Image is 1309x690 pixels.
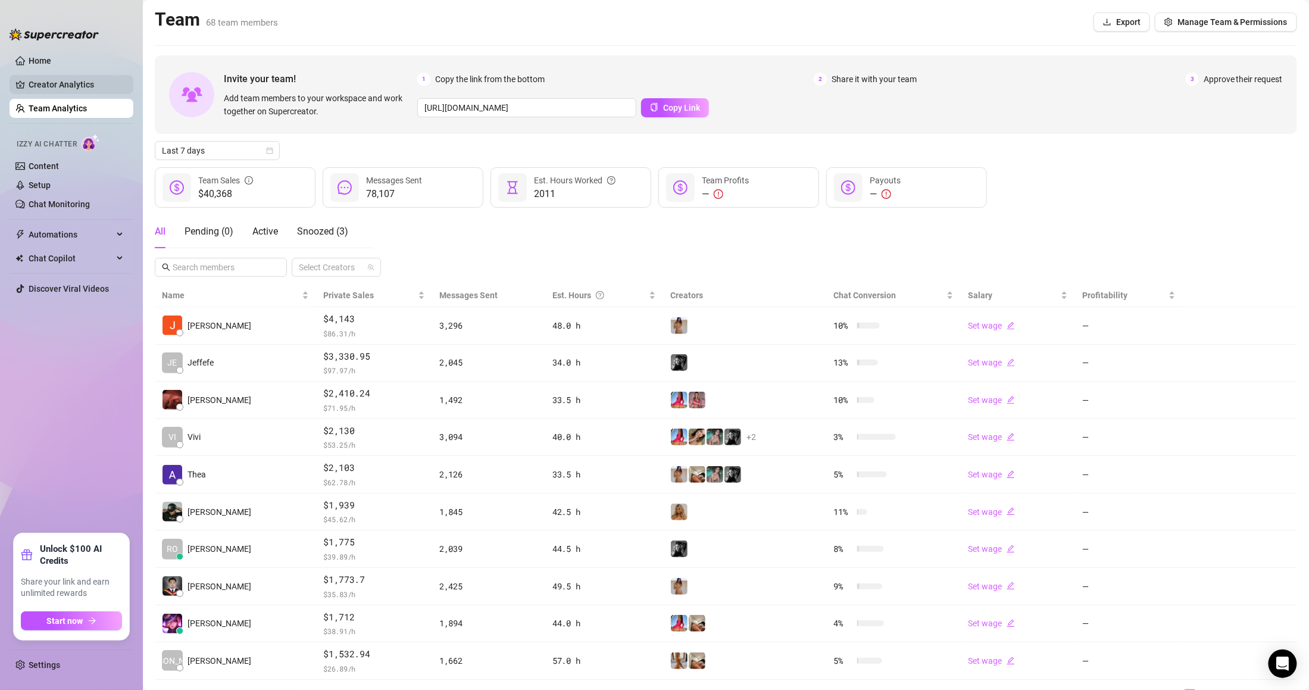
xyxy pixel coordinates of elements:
span: $ 53.25 /h [323,439,425,451]
span: edit [1007,358,1015,367]
a: Set wageedit [968,619,1015,628]
a: Set wageedit [968,395,1015,405]
span: Copy Link [663,103,700,113]
div: 2,039 [439,542,538,555]
span: 8 % [833,542,852,555]
input: Search members [173,261,270,274]
span: Private Sales [323,291,374,300]
a: Content [29,161,59,171]
span: [PERSON_NAME] [188,617,251,630]
span: 78,107 [366,187,422,201]
span: [PERSON_NAME] [188,580,251,593]
span: Chat Copilot [29,249,113,268]
span: $ 86.31 /h [323,327,425,339]
img: Chloe (VIP) [689,652,705,669]
button: Export [1094,13,1150,32]
span: Payouts [870,176,901,185]
span: $40,368 [198,187,253,201]
span: edit [1007,545,1015,553]
img: Mocha (VIP) [689,429,705,445]
div: 33.5 h [552,394,656,407]
span: $ 39.89 /h [323,551,425,563]
div: Pending ( 0 ) [185,224,233,239]
button: Manage Team & Permissions [1155,13,1297,32]
img: Kennedy (VIP) [671,354,688,371]
span: edit [1007,433,1015,441]
button: Copy Link [641,98,709,117]
span: Chat Conversion [833,291,896,300]
div: 49.5 h [552,580,656,593]
img: Celine (VIP) [671,652,688,669]
span: 68 team members [206,17,278,28]
span: $1,775 [323,535,425,549]
div: 1,894 [439,617,538,630]
th: Creators [663,284,826,307]
span: [PERSON_NAME] [188,394,251,407]
img: Jaz (VIP) [671,504,688,520]
a: Set wageedit [968,544,1015,554]
span: edit [1007,396,1015,404]
span: 10 % [833,319,852,332]
img: Tabby (VIP) [689,392,705,408]
span: JE [168,356,177,369]
img: AI Chatter [82,134,100,151]
span: 1 [417,73,430,86]
a: Set wageedit [968,507,1015,517]
div: 2,425 [439,580,538,593]
img: Maddie (VIP) [671,429,688,445]
span: Messages Sent [439,291,498,300]
span: Vivi [188,430,201,444]
td: — [1075,345,1183,382]
span: 2011 [534,187,616,201]
img: Georgia (VIP) [671,578,688,595]
div: 1,662 [439,654,538,667]
span: Profitability [1082,291,1127,300]
td: — [1075,530,1183,568]
td: — [1075,568,1183,605]
span: thunderbolt [15,230,25,239]
img: Chloe (VIP) [689,466,705,483]
td: — [1075,642,1183,680]
span: 5 % [833,654,852,667]
span: exclamation-circle [882,189,891,199]
span: 10 % [833,394,852,407]
span: dollar-circle [170,180,184,195]
span: Approve their request [1204,73,1283,86]
div: 3,094 [439,430,538,444]
div: 33.5 h [552,468,656,481]
span: Manage Team & Permissions [1177,17,1288,27]
td: — [1075,494,1183,531]
td: — [1075,605,1183,643]
div: — [702,187,749,201]
div: 3,296 [439,319,538,332]
span: Jeffefe [188,356,214,369]
img: MJaee (VIP) [707,466,723,483]
span: Name [162,289,299,302]
div: 44.5 h [552,542,656,555]
span: [PERSON_NAME] [188,319,251,332]
a: Set wageedit [968,656,1015,666]
span: $ 71.95 /h [323,402,425,414]
span: info-circle [245,174,253,187]
div: 57.0 h [552,654,656,667]
span: [PERSON_NAME] [188,654,251,667]
span: dollar-circle [841,180,855,195]
img: Billie [163,614,182,633]
a: Set wageedit [968,432,1015,442]
img: Chloe (VIP) [689,615,705,632]
img: MJaee (VIP) [707,429,723,445]
a: Set wageedit [968,470,1015,479]
strong: Unlock $100 AI Credits [40,543,122,567]
img: Kyle Rodriguez [163,576,182,596]
div: 34.0 h [552,356,656,369]
span: $ 97.97 /h [323,364,425,376]
span: $2,130 [323,424,425,438]
img: Nobert Calimpon [163,390,182,410]
span: [PERSON_NAME] [140,654,204,667]
span: search [162,263,170,271]
span: dollar-circle [673,180,688,195]
td: — [1075,419,1183,457]
span: $1,712 [323,610,425,625]
span: $4,143 [323,312,425,326]
a: Set wageedit [968,358,1015,367]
